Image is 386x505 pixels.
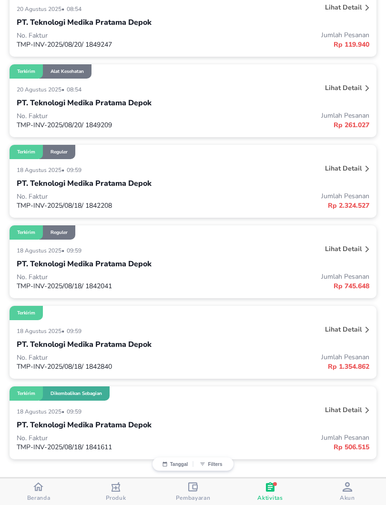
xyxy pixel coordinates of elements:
p: Terkirim [17,68,35,75]
p: 20 Agustus 2025 • [17,86,67,93]
p: TMP-INV-2025/08/20/ 1849209 [17,121,193,130]
span: Akun [340,494,355,502]
p: PT. Teknologi Medika Pratama Depok [17,258,152,270]
span: Produk [106,494,126,502]
p: PT. Teknologi Medika Pratama Depok [17,419,152,431]
span: Aktivitas [257,494,283,502]
p: 18 Agustus 2025 • [17,327,67,335]
p: Reguler [51,229,68,236]
p: 08:54 [67,86,84,93]
p: Dikembalikan Sebagian [51,390,102,397]
p: TMP-INV-2025/08/18/ 1841611 [17,443,193,452]
p: No. Faktur [17,434,193,443]
p: Jumlah Pesanan [193,192,369,201]
p: No. Faktur [17,192,193,201]
p: Rp 506.515 [193,442,369,452]
p: TMP-INV-2025/08/18/ 1842041 [17,282,193,291]
p: 09:59 [67,166,84,174]
p: Lihat detail [325,164,362,173]
p: No. Faktur [17,273,193,282]
p: TMP-INV-2025/08/20/ 1849247 [17,40,193,49]
p: Reguler [51,149,68,155]
p: PT. Teknologi Medika Pratama Depok [17,178,152,189]
p: Jumlah Pesanan [193,433,369,442]
p: Terkirim [17,229,35,236]
button: Filters [193,461,229,467]
p: TMP-INV-2025/08/18/ 1842208 [17,201,193,210]
p: Lihat detail [325,244,362,253]
p: No. Faktur [17,31,193,40]
p: TMP-INV-2025/08/18/ 1842840 [17,362,193,371]
span: Pembayaran [176,494,211,502]
p: Terkirim [17,390,35,397]
p: 18 Agustus 2025 • [17,247,67,254]
p: Terkirim [17,149,35,155]
p: Jumlah Pesanan [193,111,369,120]
button: Aktivitas [232,478,309,505]
p: Rp 745.648 [193,281,369,291]
button: Pembayaran [154,478,232,505]
button: Tanggal [157,461,193,467]
p: PT. Teknologi Medika Pratama Depok [17,17,152,28]
p: Jumlah Pesanan [193,353,369,362]
p: Lihat detail [325,325,362,334]
p: Terkirim [17,310,35,316]
p: PT. Teknologi Medika Pratama Depok [17,97,152,109]
p: Rp 119.940 [193,40,369,50]
p: Lihat detail [325,3,362,12]
button: Produk [77,478,154,505]
p: Lihat detail [325,405,362,414]
p: 20 Agustus 2025 • [17,5,67,13]
span: Beranda [27,494,51,502]
p: 18 Agustus 2025 • [17,408,67,415]
p: No. Faktur [17,111,193,121]
p: Rp 261.027 [193,120,369,130]
p: Rp 1.354.862 [193,362,369,372]
p: 18 Agustus 2025 • [17,166,67,174]
p: 09:59 [67,327,84,335]
button: Akun [309,478,386,505]
p: Rp 2.324.527 [193,201,369,211]
p: Jumlah Pesanan [193,30,369,40]
p: 09:59 [67,247,84,254]
p: 09:59 [67,408,84,415]
p: PT. Teknologi Medika Pratama Depok [17,339,152,350]
p: Lihat detail [325,83,362,92]
p: Jumlah Pesanan [193,272,369,281]
p: Alat Kesehatan [51,68,84,75]
p: 08:54 [67,5,84,13]
p: No. Faktur [17,353,193,362]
